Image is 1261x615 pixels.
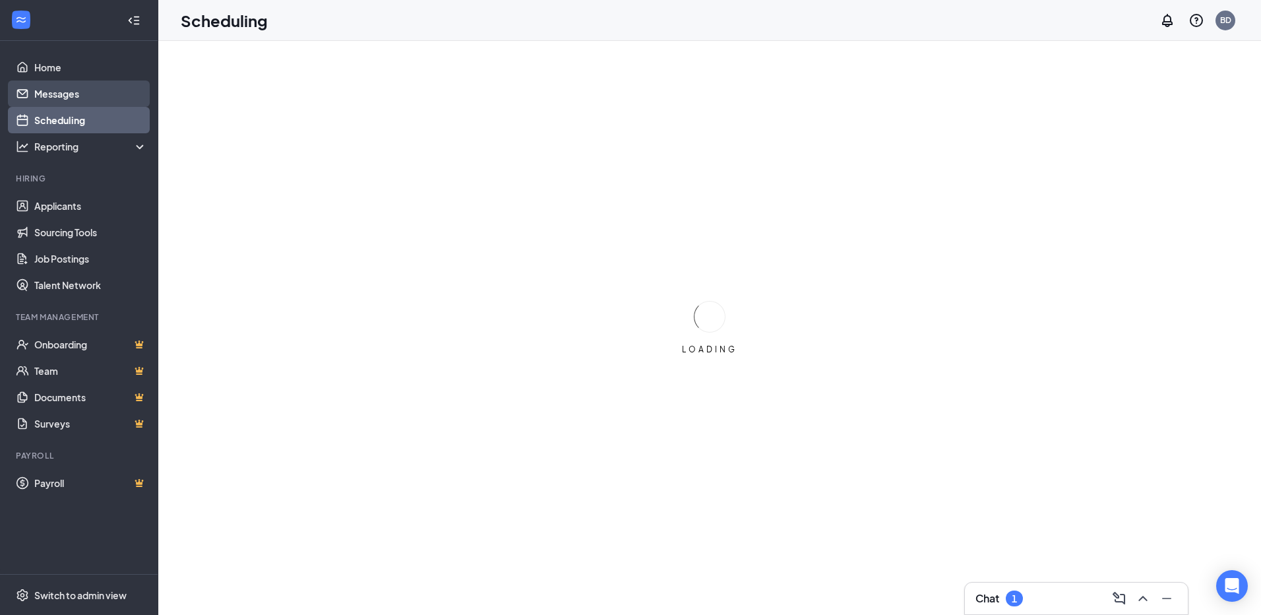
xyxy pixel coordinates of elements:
[34,81,147,107] a: Messages
[34,219,147,245] a: Sourcing Tools
[16,450,144,461] div: Payroll
[1216,570,1248,602] div: Open Intercom Messenger
[1135,591,1151,606] svg: ChevronUp
[34,140,148,153] div: Reporting
[34,470,147,496] a: PayrollCrown
[127,14,140,27] svg: Collapse
[34,272,147,298] a: Talent Network
[1188,13,1204,28] svg: QuestionInfo
[34,107,147,133] a: Scheduling
[34,384,147,410] a: DocumentsCrown
[34,331,147,358] a: OnboardingCrown
[34,245,147,272] a: Job Postings
[1159,13,1175,28] svg: Notifications
[181,9,268,32] h1: Scheduling
[16,140,29,153] svg: Analysis
[1132,588,1153,609] button: ChevronUp
[34,193,147,219] a: Applicants
[34,54,147,81] a: Home
[1111,591,1127,606] svg: ComposeMessage
[34,589,127,602] div: Switch to admin view
[34,358,147,384] a: TeamCrown
[1109,588,1130,609] button: ComposeMessage
[16,173,144,184] div: Hiring
[677,344,743,355] div: LOADING
[1156,588,1177,609] button: Minimize
[16,311,144,323] div: Team Management
[1159,591,1175,606] svg: Minimize
[34,410,147,437] a: SurveysCrown
[1220,15,1231,26] div: BD
[16,589,29,602] svg: Settings
[1012,593,1017,604] div: 1
[975,591,999,606] h3: Chat
[15,13,28,26] svg: WorkstreamLogo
